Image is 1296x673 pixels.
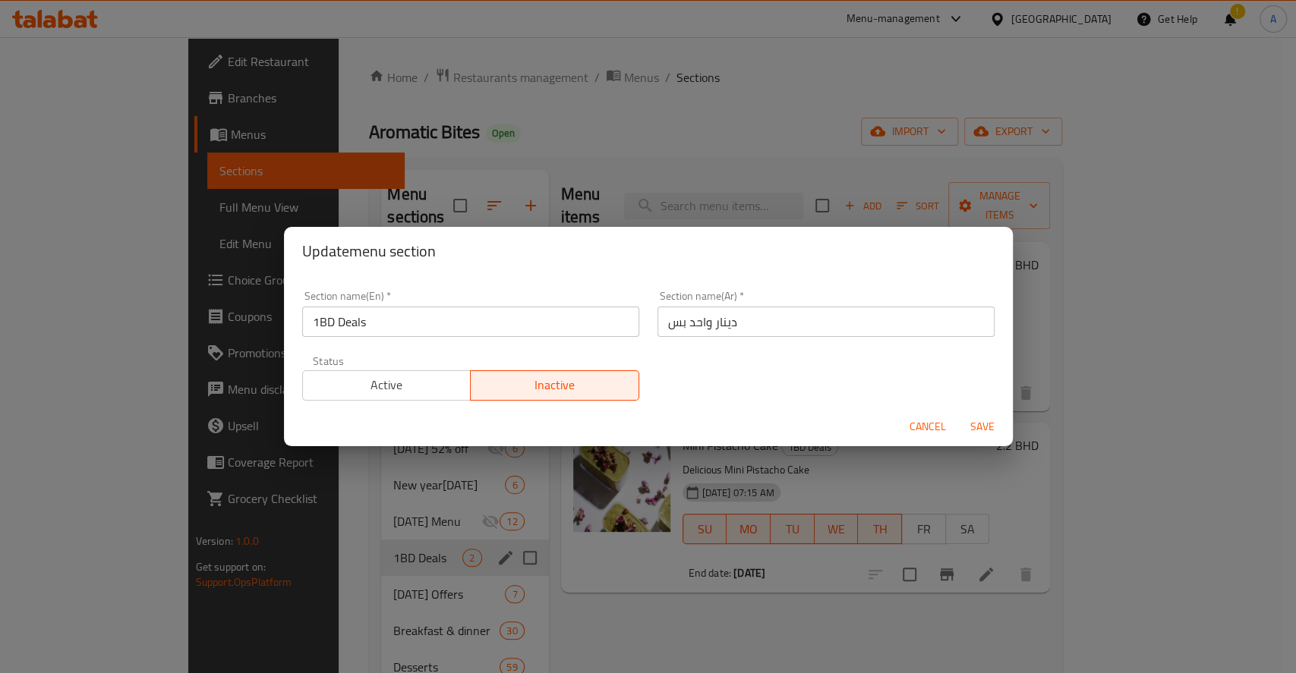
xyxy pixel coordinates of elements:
button: Active [302,370,471,401]
button: Cancel [903,413,952,441]
span: Cancel [910,417,946,436]
h2: Update menu section [302,239,995,263]
span: Save [964,417,1001,436]
span: Active [309,374,465,396]
button: Inactive [470,370,639,401]
span: Inactive [477,374,633,396]
input: Please enter section name(en) [302,307,639,337]
input: Please enter section name(ar) [657,307,995,337]
button: Save [958,413,1007,441]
